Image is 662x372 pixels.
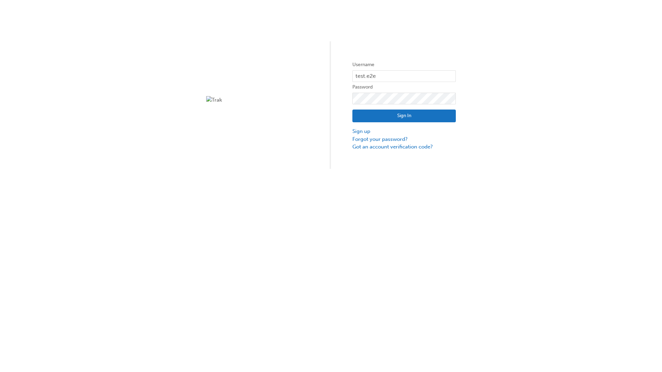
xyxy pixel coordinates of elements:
[352,83,456,91] label: Password
[352,143,456,151] a: Got an account verification code?
[352,61,456,69] label: Username
[352,135,456,143] a: Forgot your password?
[206,96,310,104] img: Trak
[352,110,456,123] button: Sign In
[352,127,456,135] a: Sign up
[352,70,456,82] input: Username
